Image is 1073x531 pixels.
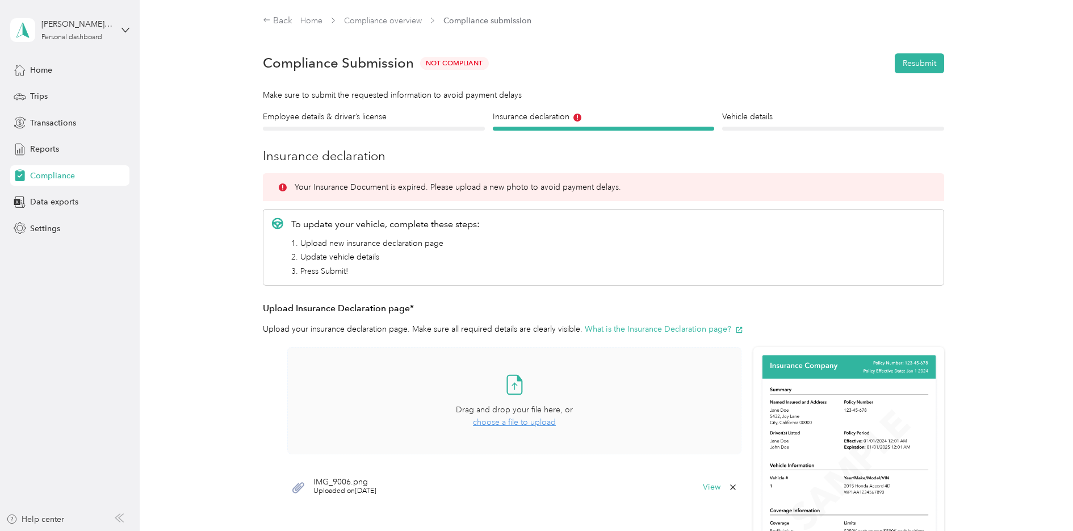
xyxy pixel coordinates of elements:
[300,16,322,26] a: Home
[295,181,621,193] p: Your Insurance Document is expired. Please upload a new photo to avoid payment delays.
[263,147,944,165] h3: Insurance declaration
[288,348,741,454] span: Drag and drop your file here, orchoose a file to upload
[30,117,76,129] span: Transactions
[443,15,531,27] span: Compliance submission
[263,55,414,71] h1: Compliance Submission
[30,196,78,208] span: Data exports
[1009,467,1073,531] iframe: Everlance-gr Chat Button Frame
[30,143,59,155] span: Reports
[456,405,573,415] span: Drag and drop your file here, or
[473,417,556,427] span: choose a file to upload
[493,111,715,123] h4: Insurance declaration
[585,323,743,335] button: What is the Insurance Declaration page?
[41,18,112,30] div: [PERSON_NAME] [PERSON_NAME]
[263,302,944,316] h3: Upload Insurance Declaration page*
[420,57,489,70] span: Not Compliant
[313,478,376,486] span: IMG_9006.png
[30,64,52,76] span: Home
[41,34,102,41] div: Personal dashboard
[895,53,944,73] button: Resubmit
[291,237,480,249] li: 1. Upload new insurance declaration page
[722,111,944,123] h4: Vehicle details
[263,89,944,101] div: Make sure to submit the requested information to avoid payment delays
[263,323,944,335] p: Upload your insurance declaration page. Make sure all required details are clearly visible.
[30,170,75,182] span: Compliance
[291,251,480,263] li: 2. Update vehicle details
[291,218,480,231] p: To update your vehicle, complete these steps:
[703,483,720,491] button: View
[30,90,48,102] span: Trips
[6,513,64,525] button: Help center
[263,111,485,123] h4: Employee details & driver’s license
[30,223,60,235] span: Settings
[313,486,376,496] span: Uploaded on [DATE]
[291,265,480,277] li: 3. Press Submit!
[263,14,292,28] div: Back
[344,16,422,26] a: Compliance overview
